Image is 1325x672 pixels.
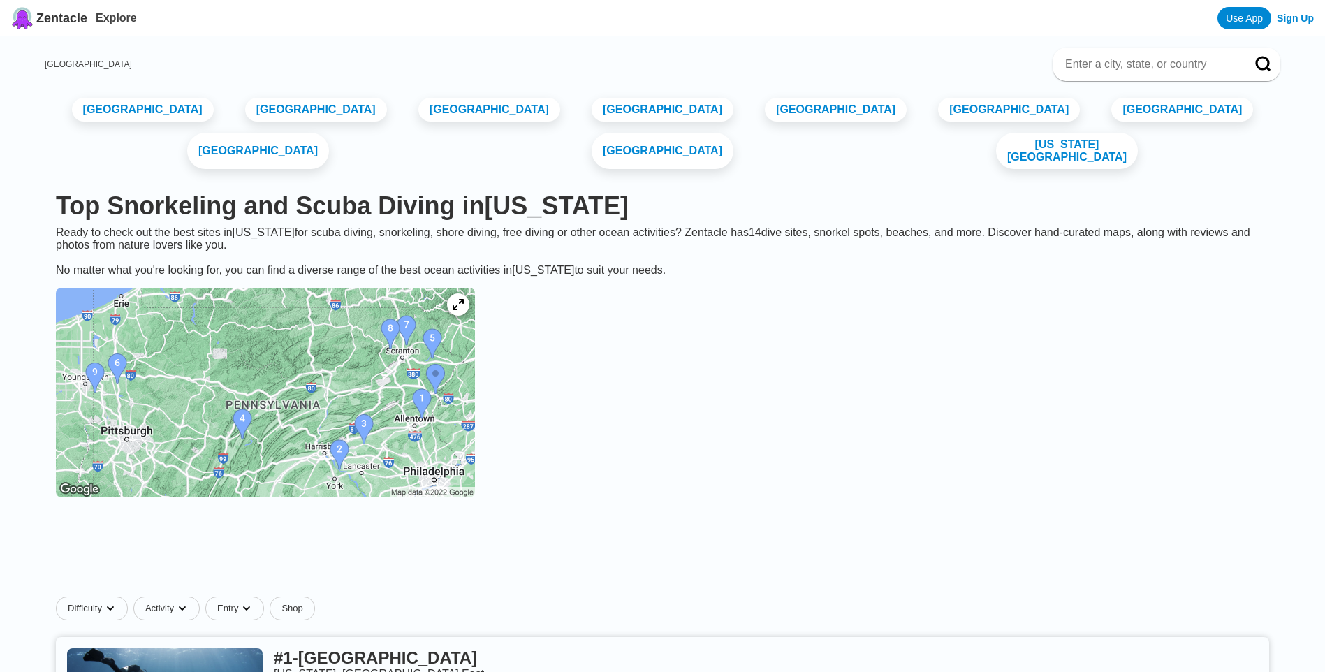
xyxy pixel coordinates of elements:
[217,603,238,614] span: Entry
[96,12,137,24] a: Explore
[996,133,1138,169] a: [US_STATE][GEOGRAPHIC_DATA]
[187,133,329,169] a: [GEOGRAPHIC_DATA]
[592,98,733,122] a: [GEOGRAPHIC_DATA]
[56,597,133,620] button: Difficultydropdown caret
[133,597,205,620] button: Activitydropdown caret
[45,226,1280,277] div: Ready to check out the best sites in [US_STATE] for scuba diving, snorkeling, shore diving, free ...
[56,288,475,497] img: Pennsylvania dive site map
[177,603,188,614] img: dropdown caret
[241,603,252,614] img: dropdown caret
[418,98,560,122] a: [GEOGRAPHIC_DATA]
[205,597,270,620] button: Entrydropdown caret
[45,59,132,69] a: [GEOGRAPHIC_DATA]
[938,98,1080,122] a: [GEOGRAPHIC_DATA]
[1277,13,1314,24] a: Sign Up
[11,7,34,29] img: Zentacle logo
[72,98,214,122] a: [GEOGRAPHIC_DATA]
[592,133,733,169] a: [GEOGRAPHIC_DATA]
[1111,98,1253,122] a: [GEOGRAPHIC_DATA]
[145,603,174,614] span: Activity
[56,191,1269,221] h1: Top Snorkeling and Scuba Diving in [US_STATE]
[36,11,87,26] span: Zentacle
[1217,7,1271,29] a: Use App
[270,597,314,620] a: Shop
[765,98,907,122] a: [GEOGRAPHIC_DATA]
[105,603,116,614] img: dropdown caret
[11,7,87,29] a: Zentacle logoZentacle
[1064,57,1236,71] input: Enter a city, state, or country
[68,603,102,614] span: Difficulty
[45,277,486,511] a: Pennsylvania dive site map
[245,98,387,122] a: [GEOGRAPHIC_DATA]
[324,523,1002,585] iframe: Advertisement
